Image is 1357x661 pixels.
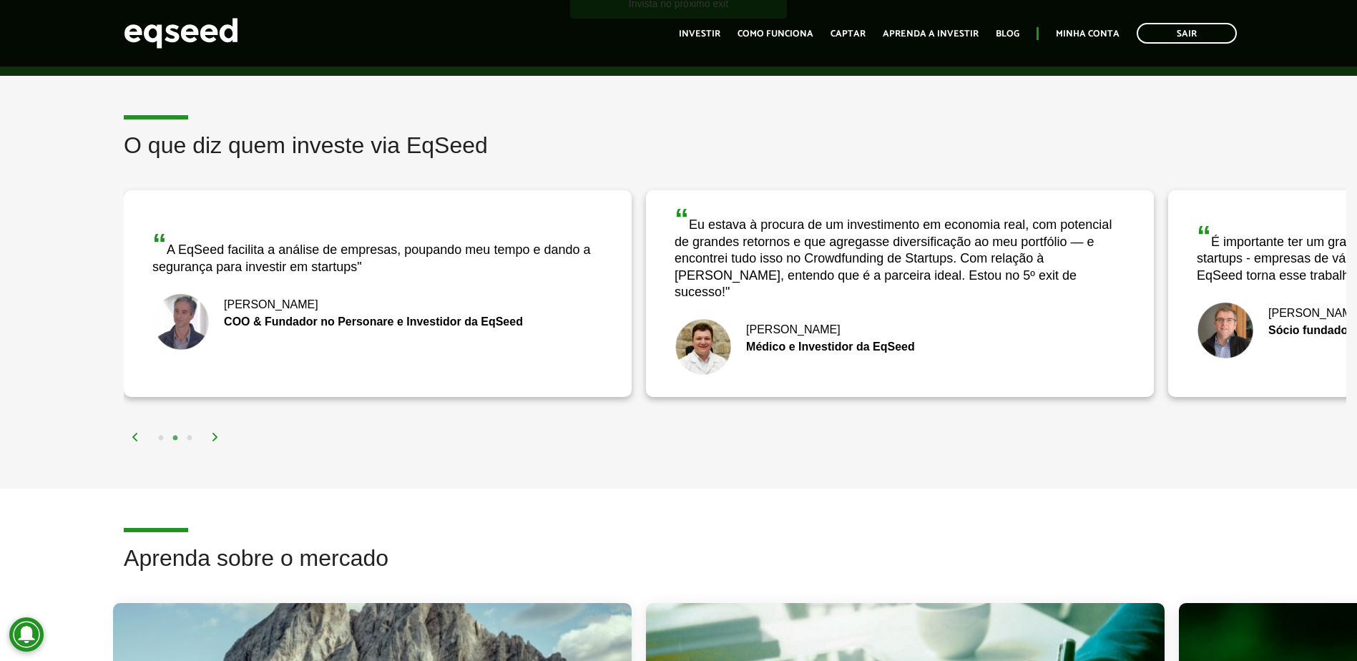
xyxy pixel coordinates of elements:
[1137,23,1237,44] a: Sair
[168,431,182,446] button: 2 of 2
[1197,220,1211,252] span: “
[1197,302,1254,359] img: Nick Johnston
[675,203,689,235] span: “
[152,228,167,260] span: “
[675,205,1125,300] div: Eu estava à procura de um investimento em economia real, com potencial de grandes retornos e que ...
[152,230,603,275] div: A EqSeed facilita a análise de empresas, poupando meu tempo e dando a segurança para investir em ...
[124,133,1346,180] h2: O que diz quem investe via EqSeed
[154,431,168,446] button: 1 of 2
[131,433,139,441] img: arrow%20left.svg
[675,341,1125,353] div: Médico e Investidor da EqSeed
[675,318,732,376] img: Fernando De Marco
[738,29,813,39] a: Como funciona
[996,29,1019,39] a: Blog
[124,546,1346,592] h2: Aprenda sobre o mercado
[152,293,210,351] img: Bruno Rodrigues
[182,431,197,446] button: 3 of 2
[883,29,979,39] a: Aprenda a investir
[679,29,720,39] a: Investir
[152,299,603,310] div: [PERSON_NAME]
[831,29,866,39] a: Captar
[124,14,238,52] img: EqSeed
[675,324,1125,336] div: [PERSON_NAME]
[211,433,220,441] img: arrow%20right.svg
[152,316,603,328] div: COO & Fundador no Personare e Investidor da EqSeed
[1056,29,1120,39] a: Minha conta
